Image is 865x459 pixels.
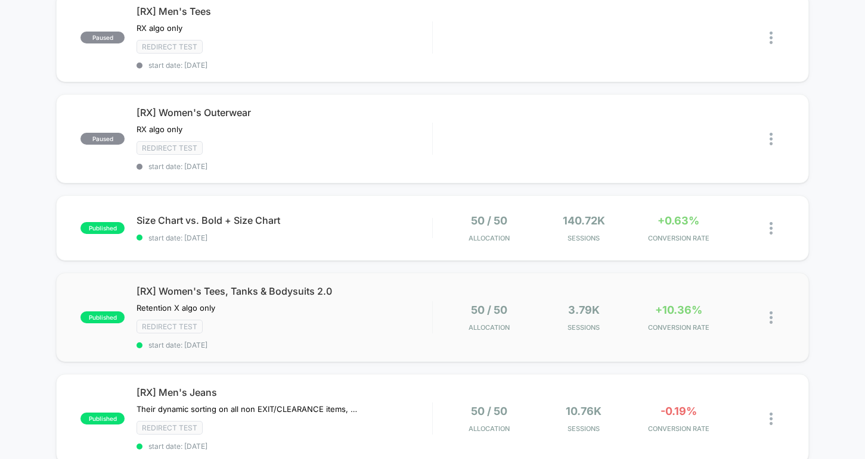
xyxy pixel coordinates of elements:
span: 140.72k [563,214,605,227]
span: 50 / 50 [471,405,507,417]
span: RX algo only [137,124,182,134]
span: CONVERSION RATE [634,424,723,433]
span: +0.63% [658,214,699,227]
span: CONVERSION RATE [634,234,723,242]
span: RX algo only [137,23,182,33]
span: [RX] Women's Outerwear [137,107,432,118]
img: close [770,133,773,145]
span: start date: [DATE] [137,233,432,242]
span: +10.36% [655,304,702,316]
span: start date: [DATE] [137,61,432,70]
img: close [770,311,773,324]
span: paused [80,32,125,43]
span: Allocation [469,323,510,332]
span: start date: [DATE] [137,442,432,451]
span: published [80,222,125,234]
span: Redirect Test [137,320,203,333]
img: close [770,32,773,44]
span: Sessions [540,424,628,433]
span: Redirect Test [137,141,203,155]
span: published [80,311,125,323]
span: 10.76k [566,405,602,417]
span: 3.79k [568,304,600,316]
img: close [770,222,773,235]
span: Allocation [469,234,510,242]
span: 50 / 50 [471,214,507,227]
span: Retention X algo only [137,303,215,313]
span: start date: [DATE] [137,341,432,349]
span: Redirect Test [137,421,203,435]
span: [RX] Women's Tees, Tanks & Bodysuits 2.0 [137,285,432,297]
span: CONVERSION RATE [634,323,723,332]
span: Their dynamic sorting on all non EXIT/CLEARANCE items, followed by EXIT, then CLEARANCE [137,404,358,414]
span: paused [80,133,125,145]
span: start date: [DATE] [137,162,432,171]
span: [RX] Men's Tees [137,5,432,17]
span: -0.19% [661,405,697,417]
span: published [80,413,125,424]
span: [RX] Men's Jeans [137,386,432,398]
span: 50 / 50 [471,304,507,316]
span: Sessions [540,234,628,242]
span: Size Chart vs. Bold + Size Chart [137,214,432,226]
span: Allocation [469,424,510,433]
img: close [770,413,773,425]
span: Sessions [540,323,628,332]
span: Redirect Test [137,40,203,54]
